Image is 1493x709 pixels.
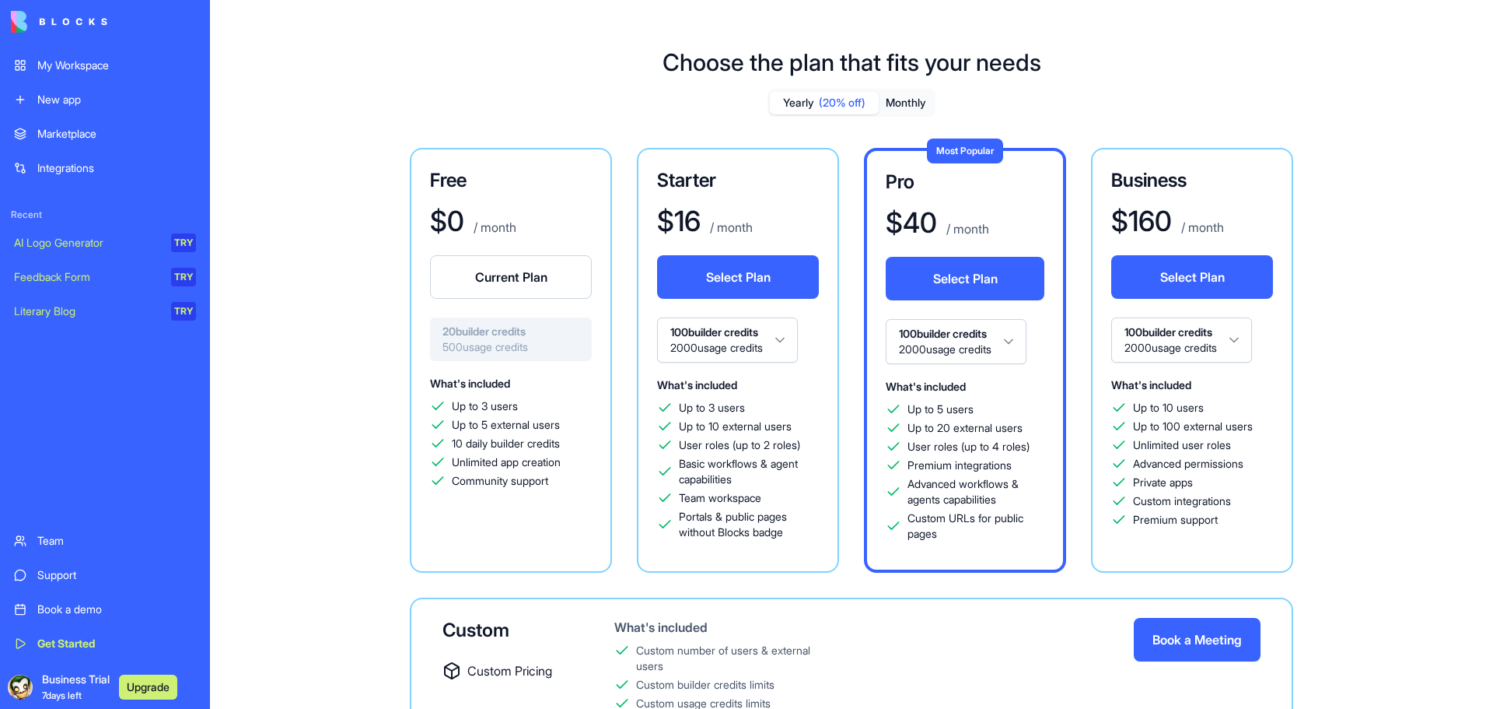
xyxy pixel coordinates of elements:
a: Integrations [5,153,205,184]
span: 500 usage credits [442,339,579,355]
span: 7 days left [42,690,82,701]
span: User roles (up to 4 roles) [907,439,1030,455]
span: 20 builder credits [442,324,579,339]
p: / month [470,218,516,237]
div: My Workspace [37,58,196,73]
h1: $ 40 [886,207,937,238]
div: New app [37,92,196,107]
h3: Free [430,168,592,193]
img: logo [11,11,107,33]
a: Get Started [5,628,205,659]
span: Up to 20 external users [907,420,1023,436]
a: Team [5,525,205,556]
div: Custom number of users & external users [636,643,831,674]
p: / month [943,219,989,238]
span: Community support [452,473,548,489]
a: AI Logo GeneratorTRY [5,227,205,258]
span: (20% off) [819,95,865,111]
div: Feedback Form [14,269,160,285]
p: / month [707,218,753,237]
a: Literary BlogTRY [5,296,205,327]
div: Support [37,567,196,583]
h1: $ 16 [657,205,701,237]
a: My Workspace [5,50,205,81]
div: Team [37,533,196,549]
span: Premium support [1133,512,1218,528]
span: Premium integrations [907,458,1012,473]
span: Recent [5,209,205,221]
span: Custom Pricing [467,662,552,680]
div: Book a demo [37,602,196,617]
span: Portals & public pages without Blocks badge [679,509,819,540]
span: Unlimited user roles [1133,437,1231,453]
a: Book a demo [5,594,205,625]
span: Up to 3 users [452,398,518,414]
button: Yearly [770,92,879,114]
span: Up to 10 users [1133,400,1204,416]
span: Up to 10 external users [679,419,792,434]
button: Book a Meeting [1134,618,1260,662]
span: 10 daily builder credits [452,436,560,451]
span: Up to 5 users [907,402,974,417]
button: Monthly [879,92,933,114]
button: Select Plan [1111,255,1273,299]
span: Custom URLs for public pages [907,511,1044,542]
span: Team workspace [679,490,761,506]
div: Custom builder credits limits [636,677,774,693]
span: Custom integrations [1133,493,1231,509]
a: New app [5,84,205,115]
span: What's included [430,377,510,390]
span: What's included [657,378,737,391]
span: Most Popular [936,145,994,156]
div: Marketplace [37,126,196,142]
button: Select Plan [657,255,819,299]
span: Unlimited app creation [452,455,561,470]
div: AI Logo Generator [14,235,160,251]
span: Basic workflows & agent capabilities [679,456,819,487]
div: TRY [171,302,196,321]
span: User roles (up to 2 roles) [679,437,800,453]
div: TRY [171,233,196,252]
span: Private apps [1133,475,1193,490]
span: What's included [886,380,966,393]
div: What's included [614,618,831,637]
div: Literary Blog [14,304,160,319]
h1: $ 0 [430,205,464,237]
h3: Pro [886,170,1044,195]
img: ACg8ocJvesCx5RmXF_oiO-aFNCNdiGeIqR4w3HmHaOhjHetzQYWZNWt7=s96-c [8,675,33,700]
button: Upgrade [119,675,177,700]
span: Up to 5 external users [452,417,560,433]
a: Support [5,560,205,591]
span: Up to 100 external users [1133,419,1253,434]
button: Select Plan [886,257,1044,300]
div: TRY [171,268,196,286]
span: Advanced workflows & agents capabilities [907,476,1044,507]
a: Feedback FormTRY [5,261,205,293]
a: Marketplace [5,118,205,149]
h1: Choose the plan that fits your needs [663,48,1041,76]
span: Business Trial [42,672,110,703]
p: / month [1178,218,1224,237]
div: Get Started [37,636,196,651]
span: What's included [1111,378,1191,391]
h3: Business [1111,168,1273,193]
h1: $ 160 [1111,205,1172,237]
button: Current Plan [430,255,592,299]
div: Custom [442,618,565,643]
span: Up to 3 users [679,400,745,416]
h3: Starter [657,168,819,193]
span: Advanced permissions [1133,456,1243,472]
div: Integrations [37,160,196,176]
